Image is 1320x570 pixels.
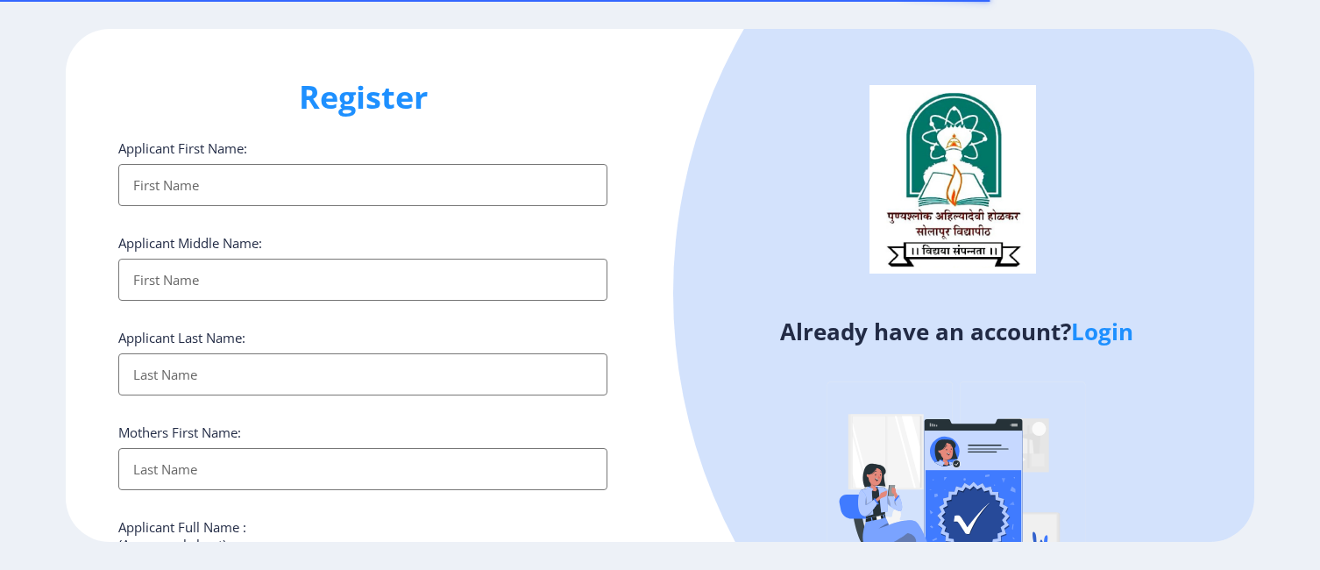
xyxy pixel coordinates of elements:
label: Applicant Last Name: [118,329,245,346]
img: logo [869,85,1036,273]
label: Applicant Middle Name: [118,234,262,252]
input: Last Name [118,448,607,490]
h4: Already have an account? [673,317,1241,346]
input: First Name [118,259,607,301]
input: First Name [118,164,607,206]
label: Mothers First Name: [118,424,241,441]
a: Login [1071,316,1133,347]
label: Applicant Full Name : (As on marksheet) [118,518,246,553]
input: Last Name [118,353,607,395]
label: Applicant First Name: [118,139,247,157]
h1: Register [118,76,607,118]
